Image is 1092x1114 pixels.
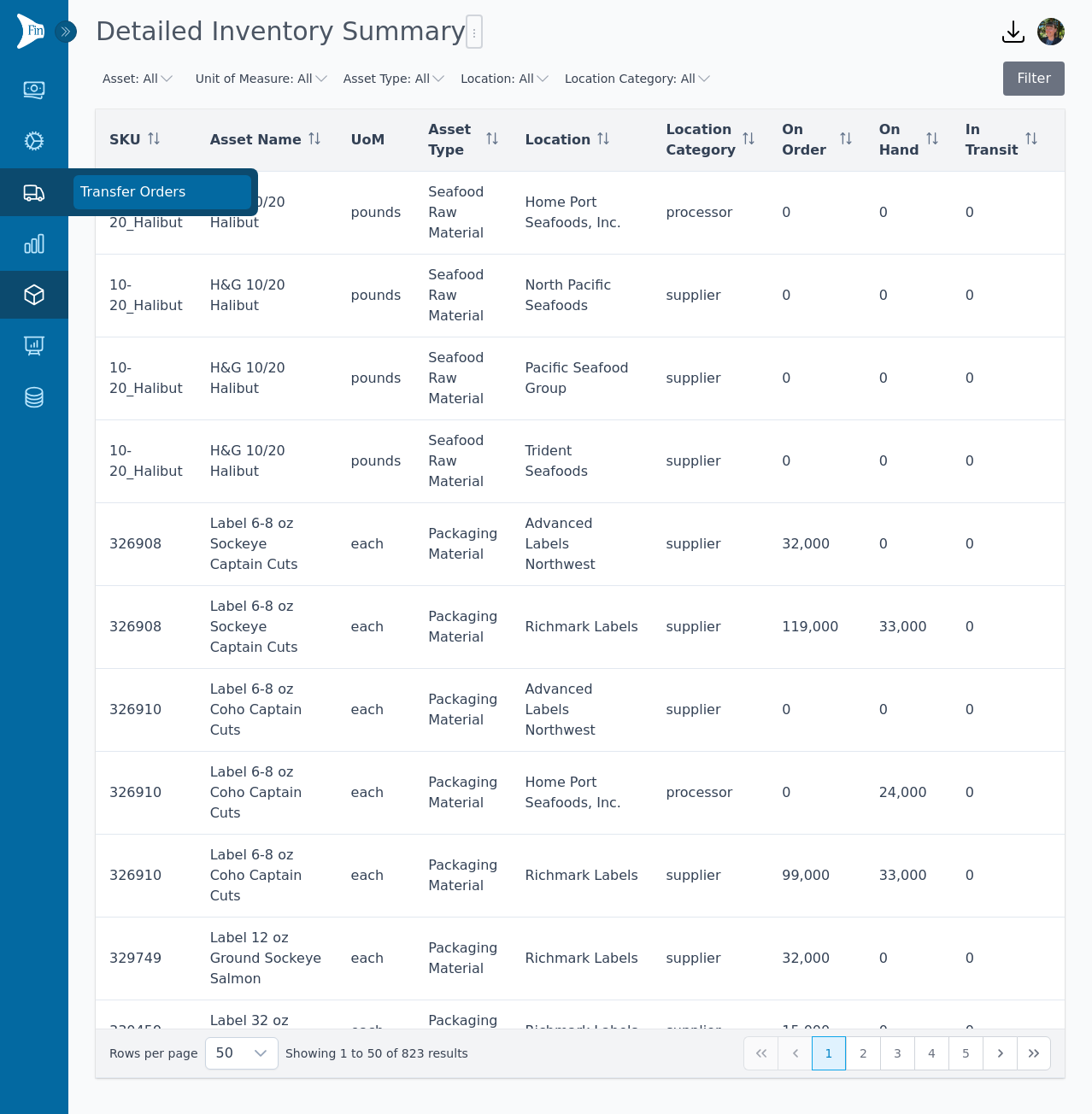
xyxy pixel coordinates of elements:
[782,617,851,637] div: 119,000
[351,130,385,150] span: UoM
[966,617,1037,637] div: 0
[512,420,653,503] td: Trident Seafoods
[512,586,653,669] td: Richmark Labels
[103,70,175,87] button: Asset: All
[966,865,1037,886] div: 0
[197,835,338,918] td: Label 6-8 oz Coho Captain Cuts
[966,534,1037,554] div: 0
[338,337,415,420] td: pounds
[966,368,1037,389] div: 0
[782,534,851,554] div: 32,000
[197,420,338,503] td: H&G 10/20 Halibut
[782,202,851,223] div: 0
[879,451,938,472] div: 0
[652,1000,768,1063] td: supplier
[428,120,478,161] span: Asset Type
[461,70,551,87] button: Location: All
[652,918,768,1000] td: supplier
[414,835,511,918] td: Packaging Material
[666,120,736,161] span: Location Category
[96,752,197,835] td: 326910
[879,285,938,306] div: 0
[879,865,938,886] div: 33,000
[1003,62,1065,96] button: Filter
[414,503,511,586] td: Packaging Material
[414,172,511,255] td: Seafood Raw Material
[879,783,938,803] div: 24,000
[983,1036,1017,1070] button: Next Page
[1017,1036,1051,1070] button: Last Page
[96,1000,197,1063] td: 330459
[812,1036,846,1070] button: Page 1
[196,70,330,87] button: Unit of Measure: All
[652,420,768,503] td: supplier
[96,15,483,49] h1: Detailed Inventory Summary
[338,1000,415,1063] td: each
[197,255,338,337] td: H&G 10/20 Halibut
[96,835,197,918] td: 326910
[338,172,415,255] td: pounds
[846,1036,880,1070] button: Page 2
[414,337,511,420] td: Seafood Raw Material
[414,420,511,503] td: Seafood Raw Material
[338,420,415,503] td: pounds
[966,285,1037,306] div: 0
[414,918,511,1000] td: Packaging Material
[879,700,938,720] div: 0
[879,534,938,554] div: 0
[210,130,302,150] span: Asset Name
[338,835,415,918] td: each
[414,669,511,752] td: Packaging Material
[96,669,197,752] td: 326910
[96,337,197,420] td: 10-20_Halibut
[96,503,197,586] td: 326908
[652,835,768,918] td: supplier
[880,1036,914,1070] button: Page 3
[966,451,1037,472] div: 0
[652,337,768,420] td: supplier
[914,1036,948,1070] button: Page 4
[414,586,511,669] td: Packaging Material
[512,1000,653,1063] td: Richmark Labels
[197,586,338,669] td: Label 6-8 oz Sockeye Captain Cuts
[338,503,415,586] td: each
[782,948,851,969] div: 32,000
[96,255,197,337] td: 10-20_Halibut
[285,1045,468,1062] span: Showing 1 to 50 of 823 results
[782,783,851,803] div: 0
[414,752,511,835] td: Packaging Material
[966,1021,1037,1041] div: 0
[565,70,713,87] button: Location Category: All
[652,172,768,255] td: processor
[338,586,415,669] td: each
[782,368,851,389] div: 0
[512,503,653,586] td: Advanced Labels Northwest
[17,14,44,49] img: Finventory
[948,1036,983,1070] button: Page 5
[73,175,251,209] a: Transfer Orders
[338,669,415,752] td: each
[782,451,851,472] div: 0
[414,1000,511,1063] td: Packaging Material
[512,337,653,420] td: Pacific Seafood Group
[96,586,197,669] td: 326908
[197,337,338,420] td: H&G 10/20 Halibut
[879,1021,938,1041] div: 0
[879,617,938,637] div: 33,000
[782,700,851,720] div: 0
[512,752,653,835] td: Home Port Seafoods, Inc.
[512,918,653,1000] td: Richmark Labels
[525,130,591,150] span: Location
[879,120,919,161] span: On Hand
[1037,18,1065,45] img: Berea Bradshaw
[879,948,938,969] div: 0
[966,700,1037,720] div: 0
[96,420,197,503] td: 10-20_Halibut
[338,752,415,835] td: each
[197,669,338,752] td: Label 6-8 oz Coho Captain Cuts
[512,172,653,255] td: Home Port Seafoods, Inc.
[338,255,415,337] td: pounds
[966,948,1037,969] div: 0
[782,285,851,306] div: 0
[652,586,768,669] td: supplier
